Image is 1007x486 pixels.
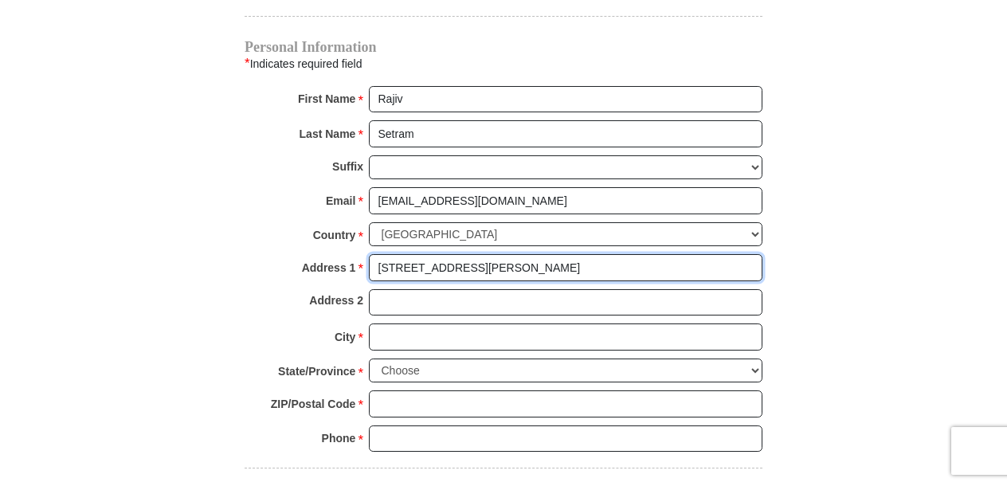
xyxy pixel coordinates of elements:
strong: Country [313,224,356,246]
strong: State/Province [278,360,355,382]
strong: ZIP/Postal Code [271,393,356,415]
strong: Suffix [332,155,363,178]
div: Indicates required field [245,53,762,74]
strong: Email [326,190,355,212]
strong: Address 2 [309,289,363,312]
strong: Phone [322,427,356,449]
h4: Personal Information [245,41,762,53]
strong: City [335,326,355,348]
strong: Last Name [300,123,356,145]
strong: Address 1 [302,257,356,279]
strong: First Name [298,88,355,110]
